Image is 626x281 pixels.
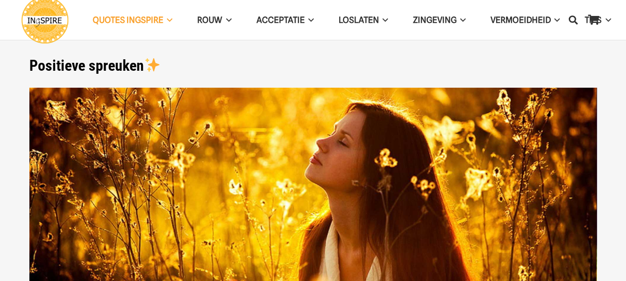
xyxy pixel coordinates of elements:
[563,7,583,32] a: Zoeken
[379,7,388,32] span: Loslaten Menu
[305,7,314,32] span: Acceptatie Menu
[185,7,244,33] a: ROUWROUW Menu
[29,57,597,75] h1: Positieve spreuken
[326,7,400,33] a: LoslatenLoslaten Menu
[585,15,602,25] span: TIPS
[163,7,172,32] span: QUOTES INGSPIRE Menu
[244,7,326,33] a: AcceptatieAcceptatie Menu
[339,15,379,25] span: Loslaten
[400,7,478,33] a: ZingevingZingeving Menu
[413,15,457,25] span: Zingeving
[145,57,160,72] img: ✨
[572,7,623,33] a: TIPSTIPS Menu
[478,7,572,33] a: VERMOEIDHEIDVERMOEIDHEID Menu
[457,7,466,32] span: Zingeving Menu
[491,15,551,25] span: VERMOEIDHEID
[602,7,611,32] span: TIPS Menu
[93,15,163,25] span: QUOTES INGSPIRE
[197,15,222,25] span: ROUW
[222,7,231,32] span: ROUW Menu
[551,7,560,32] span: VERMOEIDHEID Menu
[256,15,305,25] span: Acceptatie
[80,7,185,33] a: QUOTES INGSPIREQUOTES INGSPIRE Menu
